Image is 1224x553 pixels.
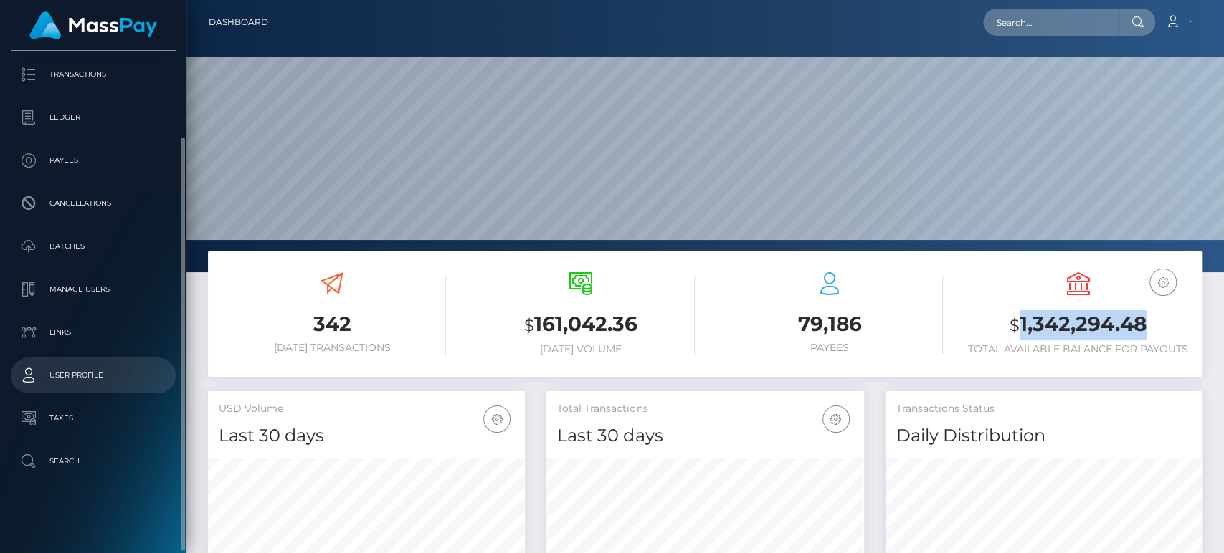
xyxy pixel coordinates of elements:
p: Links [16,322,170,343]
p: Manage Users [16,279,170,300]
a: Manage Users [11,271,176,307]
p: Search [16,451,170,472]
h4: Daily Distribution [896,423,1192,448]
h6: Total Available Balance for Payouts [964,343,1192,355]
h3: 161,042.36 [468,310,695,340]
p: User Profile [16,365,170,386]
input: Search... [983,9,1118,36]
h6: [DATE] Transactions [219,342,446,354]
h5: Total Transactions [557,402,853,416]
h5: USD Volume [219,402,514,416]
a: Taxes [11,400,176,436]
a: Dashboard [209,7,268,37]
h5: Transactions Status [896,402,1192,416]
a: Cancellations [11,186,176,221]
a: Payees [11,143,176,178]
p: Ledger [16,107,170,128]
h3: 342 [219,310,446,338]
p: Batches [16,236,170,257]
a: Ledger [11,100,176,135]
img: MassPay Logo [29,11,157,39]
p: Cancellations [16,193,170,214]
h3: 79,186 [716,310,944,338]
a: Search [11,443,176,479]
small: $ [524,315,534,335]
h4: Last 30 days [219,423,514,448]
h6: [DATE] Volume [468,343,695,355]
small: $ [1010,315,1020,335]
a: User Profile [11,357,176,393]
h4: Last 30 days [557,423,853,448]
a: Transactions [11,57,176,92]
p: Transactions [16,64,170,85]
a: Batches [11,229,176,264]
h3: 1,342,294.48 [964,310,1192,340]
a: Links [11,314,176,350]
h6: Payees [716,342,944,354]
p: Taxes [16,408,170,429]
p: Payees [16,150,170,171]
